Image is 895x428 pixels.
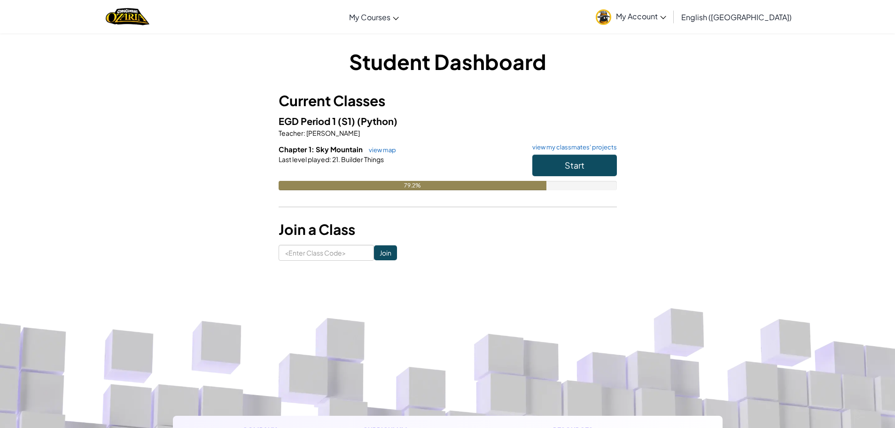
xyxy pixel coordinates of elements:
[279,181,546,190] div: 79.2%
[106,7,149,26] img: Home
[329,155,331,163] span: :
[279,47,617,76] h1: Student Dashboard
[279,90,617,111] h3: Current Classes
[279,245,374,261] input: <Enter Class Code>
[106,7,149,26] a: Ozaria by CodeCombat logo
[596,9,611,25] img: avatar
[331,155,340,163] span: 21.
[532,155,617,176] button: Start
[344,4,404,30] a: My Courses
[681,12,792,22] span: English ([GEOGRAPHIC_DATA])
[616,11,666,21] span: My Account
[279,115,357,127] span: EGD Period 1 (S1)
[677,4,796,30] a: English ([GEOGRAPHIC_DATA])
[340,155,384,163] span: Builder Things
[357,115,397,127] span: (Python)
[279,219,617,240] h3: Join a Class
[279,129,304,137] span: Teacher
[349,12,390,22] span: My Courses
[279,145,364,154] span: Chapter 1: Sky Mountain
[304,129,305,137] span: :
[591,2,671,31] a: My Account
[374,245,397,260] input: Join
[364,146,396,154] a: view map
[528,144,617,150] a: view my classmates' projects
[305,129,360,137] span: [PERSON_NAME]
[565,160,584,171] span: Start
[279,155,329,163] span: Last level played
